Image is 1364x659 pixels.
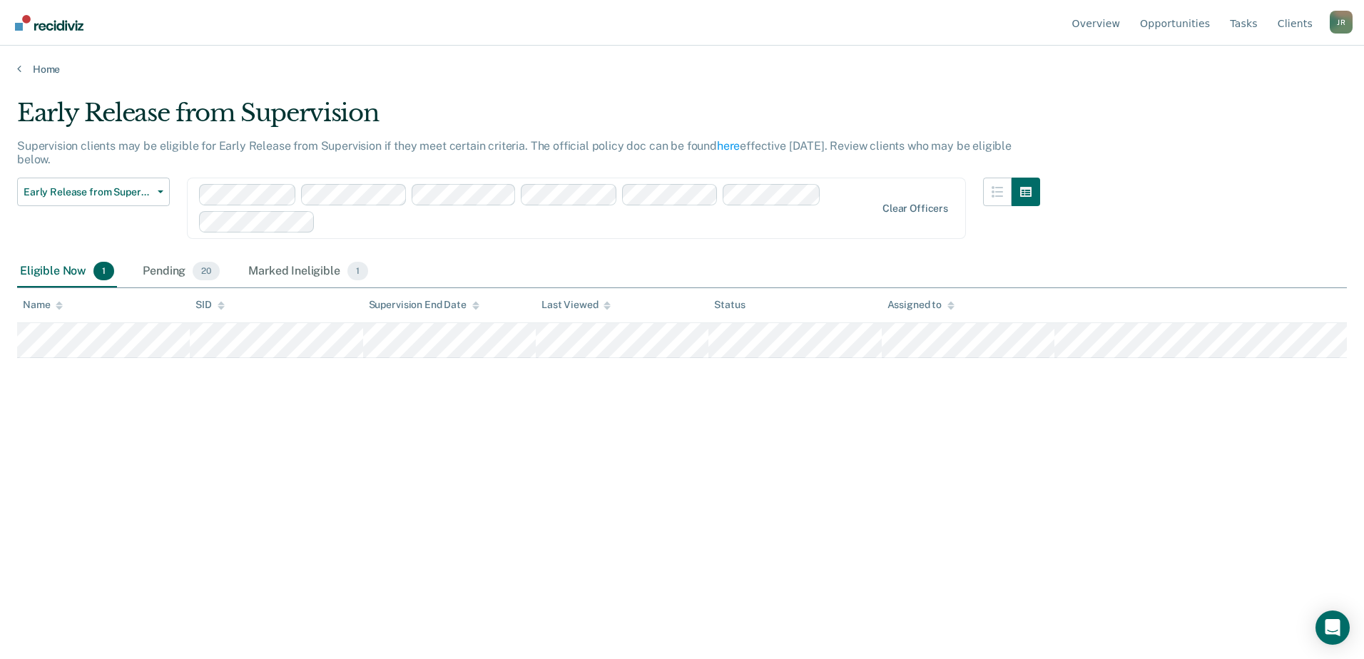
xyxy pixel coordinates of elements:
span: 1 [347,262,368,280]
a: Home [17,63,1347,76]
div: Marked Ineligible1 [245,256,371,287]
button: Profile dropdown button [1330,11,1353,34]
button: Early Release from Supervision [17,178,170,206]
p: Supervision clients may be eligible for Early Release from Supervision if they meet certain crite... [17,139,1012,166]
div: Early Release from Supervision [17,98,1040,139]
div: Supervision End Date [369,299,479,311]
div: Open Intercom Messenger [1315,611,1350,645]
div: Status [714,299,745,311]
span: 20 [193,262,220,280]
a: here [717,139,740,153]
span: Early Release from Supervision [24,186,152,198]
div: Assigned to [887,299,955,311]
div: J R [1330,11,1353,34]
div: Last Viewed [541,299,611,311]
img: Recidiviz [15,15,83,31]
div: Name [23,299,63,311]
span: 1 [93,262,114,280]
div: Eligible Now1 [17,256,117,287]
div: Pending20 [140,256,223,287]
div: SID [195,299,225,311]
div: Clear officers [882,203,948,215]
